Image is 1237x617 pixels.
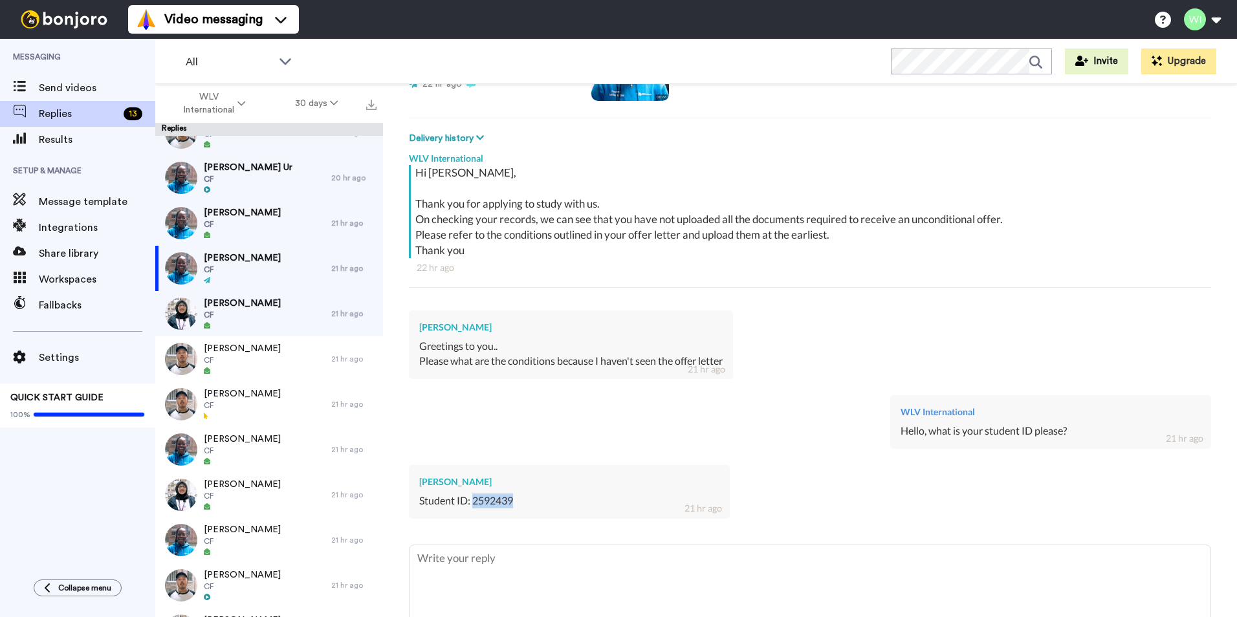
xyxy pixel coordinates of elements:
a: [PERSON_NAME]CF21 hr ago [155,427,383,472]
a: [PERSON_NAME]CF21 hr ago [155,200,383,246]
a: [PERSON_NAME]CF21 hr ago [155,382,383,427]
button: Invite [1065,49,1128,74]
img: fa662485-7d82-4be5-9c83-eb6c617c7ac1-thumb.jpg [165,524,197,556]
div: 22 hr ago [417,261,1203,274]
span: Settings [39,350,155,365]
div: 21 hr ago [331,263,377,274]
span: [PERSON_NAME] [204,568,281,581]
a: [PERSON_NAME]CF21 hr ago [155,246,383,291]
div: WLV International [409,146,1211,165]
span: [PERSON_NAME] [204,206,281,219]
div: 21 hr ago [331,490,377,500]
span: 100% [10,409,30,420]
span: CF [204,400,281,411]
div: 21 hr ago [684,502,722,515]
span: [PERSON_NAME] [204,297,281,310]
img: vm-color.svg [136,9,157,30]
span: Message template [39,194,155,210]
span: Fallbacks [39,298,155,313]
span: 22 hr ago [422,80,462,89]
span: Collapse menu [58,583,111,593]
button: 30 days [270,92,363,115]
div: Hi [PERSON_NAME], Thank you for applying to study with us. On checking your records, we can see t... [415,165,1208,258]
span: CF [204,581,281,592]
span: [PERSON_NAME] [204,342,281,355]
span: Workspaces [39,272,155,287]
span: CF [204,174,292,184]
img: c8a8ed02-aa7b-4f69-ae89-5c217b28122a-thumb.jpg [165,479,197,511]
img: 9e3f8549-d370-4122-babd-3a7e9b645968-thumb.jpg [165,162,197,194]
div: 21 hr ago [331,399,377,409]
span: QUICK START GUIDE [10,393,104,402]
span: [PERSON_NAME] [204,523,281,536]
img: 9e3f8549-d370-4122-babd-3a7e9b645968-thumb.jpg [165,207,197,239]
span: Send videos [39,80,155,96]
span: CF [204,536,281,547]
button: Collapse menu [34,579,122,596]
div: 21 hr ago [331,308,377,319]
button: WLV International [158,85,270,122]
span: CF [204,219,281,230]
span: CF [204,491,281,501]
span: Results [39,132,155,147]
button: Upgrade [1141,49,1216,74]
span: Share library [39,246,155,261]
span: [PERSON_NAME] [204,252,281,265]
div: 21 hr ago [688,363,725,376]
div: WLV International [901,406,1201,418]
img: 9e3f8549-d370-4122-babd-3a7e9b645968-thumb.jpg [165,433,197,466]
a: [PERSON_NAME]CF21 hr ago [155,336,383,382]
span: All [186,54,272,70]
div: Greetings to you.. Please what are the conditions because I haven't seen the offer letter [419,339,723,369]
div: 21 hr ago [331,580,377,590]
button: Delivery history [409,131,488,146]
span: Integrations [39,220,155,235]
img: 494f50c7-4c3f-45e7-be4e-be3fe8c90a6a-thumb.jpg [165,569,197,601]
img: export.svg [366,100,377,110]
a: [PERSON_NAME] UrCF20 hr ago [155,155,383,200]
span: WLV International [182,91,235,116]
div: Student ID: 2592439 [419,493,719,508]
span: CF [204,310,281,320]
a: [PERSON_NAME]CF21 hr ago [155,517,383,563]
img: 3227a01c-a3d0-41c5-afe3-8c3a800dd60b-thumb.jpg [165,298,197,330]
div: [PERSON_NAME] [419,321,723,334]
div: 21 hr ago [331,218,377,228]
span: [PERSON_NAME] [204,387,281,400]
span: [PERSON_NAME] [204,433,281,446]
div: 20 hr ago [331,173,377,183]
a: [PERSON_NAME]CF21 hr ago [155,472,383,517]
span: CF [204,265,281,275]
div: 21 hr ago [1166,432,1203,445]
div: 13 [124,107,142,120]
img: bj-logo-header-white.svg [16,10,113,28]
span: Video messaging [164,10,263,28]
span: Replies [39,106,118,122]
div: 21 hr ago [331,444,377,455]
span: [PERSON_NAME] [204,478,281,491]
span: CF [204,446,281,456]
a: [PERSON_NAME]CF21 hr ago [155,291,383,336]
div: 21 hr ago [331,354,377,364]
div: Replies [155,123,383,136]
a: [PERSON_NAME]CF21 hr ago [155,563,383,608]
div: 21 hr ago [331,535,377,545]
div: Hello, what is your student ID please? [901,424,1201,438]
button: Export all results that match these filters now. [362,94,380,113]
img: f469daf0-1308-4d93-a34f-185601985f06-thumb.jpg [165,343,197,375]
span: CF [204,355,281,365]
img: b6eb9b11-2805-4310-a4c1-97aec0302fc2-thumb.jpg [165,388,197,420]
span: [PERSON_NAME] Ur [204,161,292,174]
img: 9e3f8549-d370-4122-babd-3a7e9b645968-thumb.jpg [165,252,197,285]
div: [PERSON_NAME] [419,475,719,488]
